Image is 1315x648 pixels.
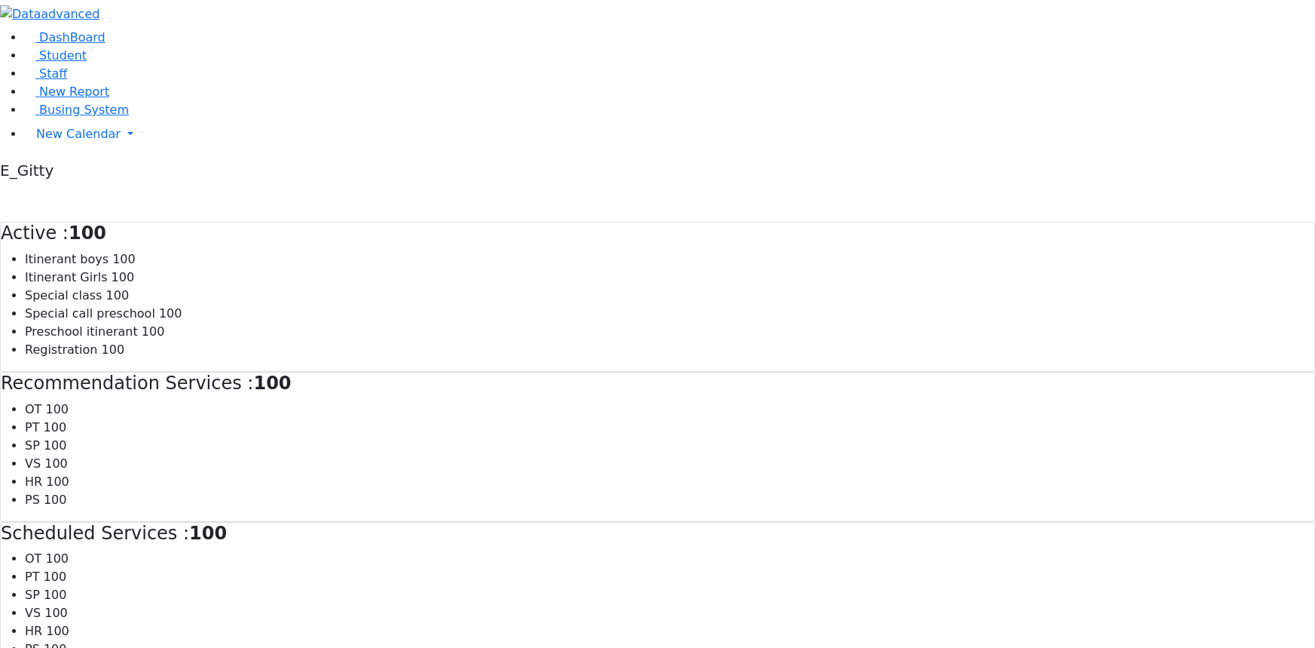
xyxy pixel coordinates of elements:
span: PT [25,420,39,435]
span: Busing System [39,103,129,117]
span: Special call preschool [25,306,155,321]
span: PS [25,493,40,507]
span: HR [25,624,42,638]
span: 100 [112,270,135,284]
span: Preschool itinerant [25,324,138,339]
span: HR [25,474,42,489]
span: 100 [46,474,69,489]
span: Special class [25,288,102,303]
span: 100 [44,456,68,471]
span: 100 [45,551,69,566]
a: New Report [24,84,109,99]
span: Registration [25,342,97,357]
span: 100 [102,342,125,357]
a: Staff [24,66,67,81]
span: OT [25,551,41,566]
strong: 100 [69,223,106,244]
span: 100 [142,324,165,339]
span: 100 [112,252,136,266]
a: New Calendar [24,119,1315,149]
span: 100 [44,588,67,602]
span: Itinerant boys [25,252,109,266]
span: VS [25,456,41,471]
span: 100 [106,288,130,303]
strong: 100 [189,523,227,544]
span: OT [25,402,41,416]
span: 100 [44,438,67,453]
span: 100 [159,306,182,321]
span: SP [25,438,40,453]
span: VS [25,606,41,620]
span: DashBoard [39,30,106,45]
span: 100 [45,402,69,416]
span: New Calendar [36,127,121,141]
span: PT [25,570,39,584]
span: 100 [44,570,67,584]
a: Busing System [24,103,129,117]
span: 100 [44,493,67,507]
span: 100 [44,420,67,435]
span: 100 [46,624,69,638]
a: DashBoard [24,30,106,45]
span: Student [39,48,87,63]
a: Student [24,48,87,63]
strong: 100 [253,373,291,394]
span: SP [25,588,40,602]
span: 100 [44,606,68,620]
span: Itinerant Girls [25,270,108,284]
h4: Scheduled Services : [1,523,1314,545]
h4: Recommendation Services : [1,373,1314,395]
span: Staff [39,66,67,81]
span: New Report [39,84,109,99]
h4: Active : [1,223,1314,244]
